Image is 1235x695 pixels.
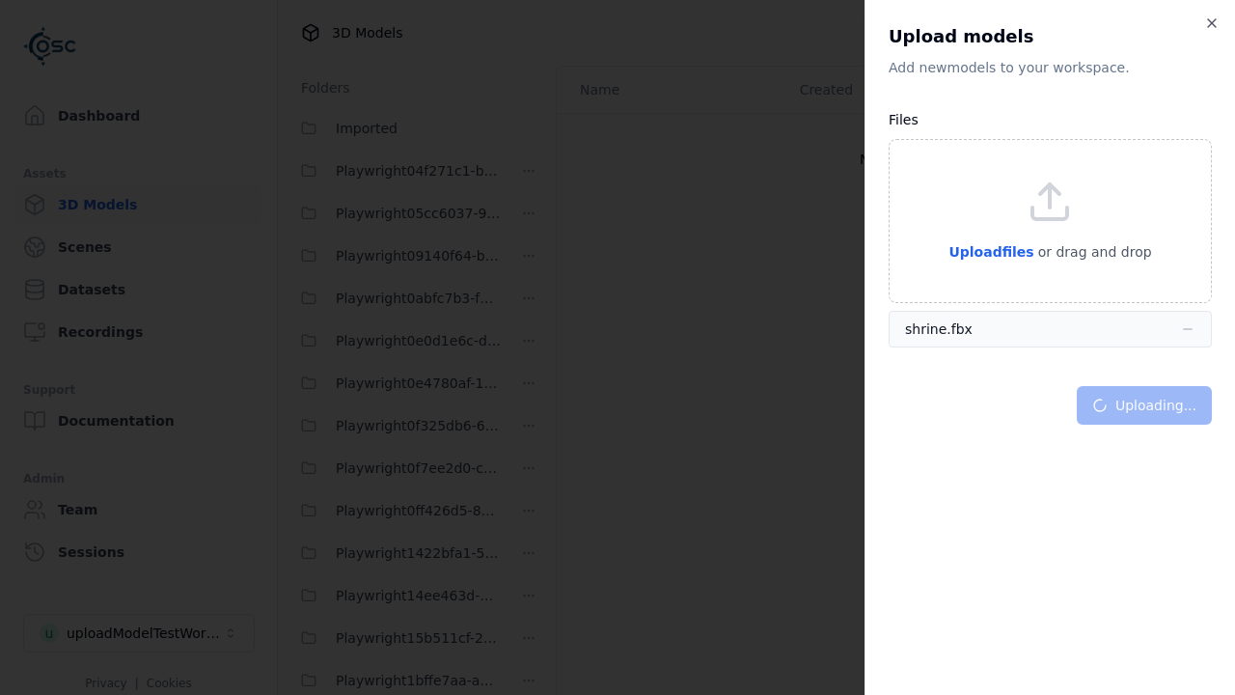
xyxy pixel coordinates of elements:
div: shrine.fbx [905,320,973,339]
p: or drag and drop [1034,240,1152,264]
p: Add new model s to your workspace. [889,58,1212,77]
label: Files [889,112,919,127]
h2: Upload models [889,23,1212,50]
span: Upload files [948,244,1033,260]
